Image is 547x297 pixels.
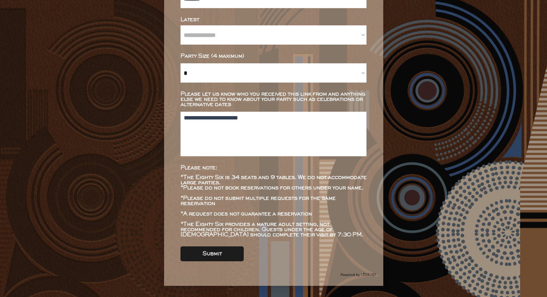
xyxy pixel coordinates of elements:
[180,92,367,107] div: Please let us know who you received this link from and anything else we need to know about your p...
[180,17,367,22] div: Latest
[180,175,367,237] div: *The Eighty Six is 34 seats and 9 tables. We do not accommodate large parties. *Please do not boo...
[340,271,376,278] img: Group%2048096278.svg
[180,165,367,170] div: Please note:
[202,251,222,256] div: Submit
[180,54,367,59] div: Party Size (4 maximum)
